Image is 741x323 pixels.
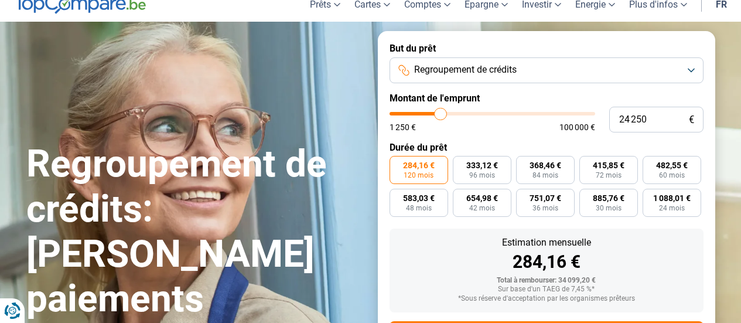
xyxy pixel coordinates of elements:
[530,194,561,202] span: 751,07 €
[559,123,595,131] span: 100 000 €
[596,205,622,212] span: 30 mois
[532,172,558,179] span: 84 mois
[399,238,694,247] div: Estimation mensuelle
[653,194,691,202] span: 1 088,01 €
[659,172,685,179] span: 60 mois
[659,205,685,212] span: 24 mois
[399,285,694,294] div: Sur base d'un TAEG de 7,45 %*
[390,93,704,104] label: Montant de l'emprunt
[469,205,495,212] span: 42 mois
[399,253,694,271] div: 284,16 €
[466,194,498,202] span: 654,98 €
[404,172,433,179] span: 120 mois
[689,115,694,125] span: €
[403,194,435,202] span: 583,03 €
[399,277,694,285] div: Total à rembourser: 34 099,20 €
[469,172,495,179] span: 96 mois
[414,63,517,76] span: Regroupement de crédits
[390,123,416,131] span: 1 250 €
[403,161,435,169] span: 284,16 €
[390,57,704,83] button: Regroupement de crédits
[593,161,624,169] span: 415,85 €
[390,43,704,54] label: But du prêt
[532,205,558,212] span: 36 mois
[390,142,704,153] label: Durée du prêt
[399,295,694,303] div: *Sous réserve d'acceptation par les organismes prêteurs
[530,161,561,169] span: 368,46 €
[466,161,498,169] span: 333,12 €
[656,161,688,169] span: 482,55 €
[593,194,624,202] span: 885,76 €
[406,205,432,212] span: 48 mois
[596,172,622,179] span: 72 mois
